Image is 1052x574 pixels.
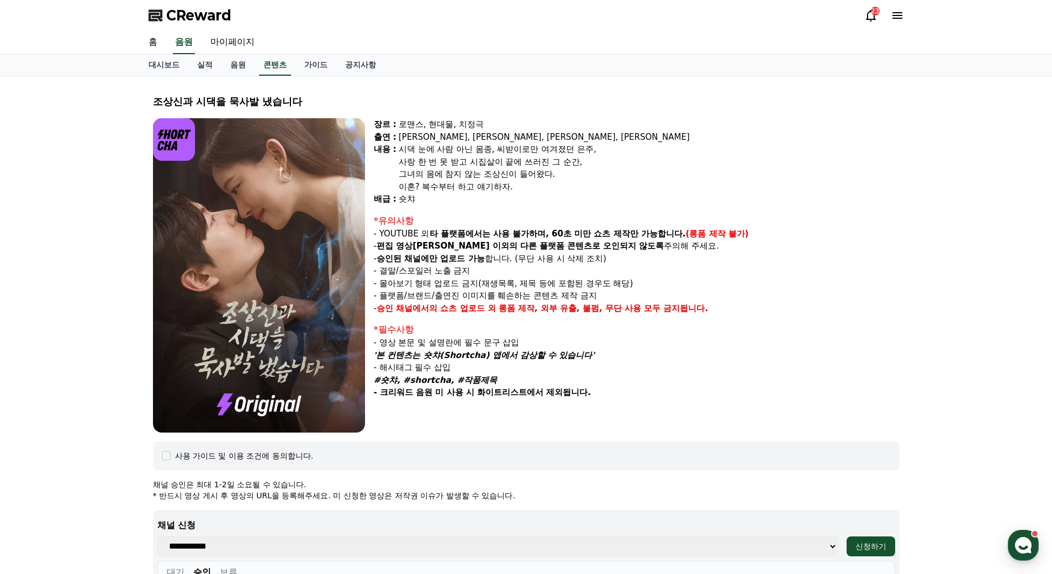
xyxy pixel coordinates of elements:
div: 내용 : [374,143,397,193]
strong: (롱폼 제작 불가) [686,229,749,239]
button: 신청하기 [847,536,895,556]
p: - 영상 본문 및 설명란에 필수 문구 삽입 [374,336,900,349]
a: 대시보드 [140,55,188,76]
div: 로맨스, 현대물, 치정극 [399,118,900,131]
div: 사용 가이드 및 이용 조건에 동의합니다. [175,450,314,461]
div: *유의사항 [374,214,900,228]
p: 채널 신청 [157,519,895,532]
img: logo [153,118,195,161]
p: - 몰아보기 형태 업로드 금지(재생목록, 제목 등에 포함된 경우도 해당) [374,277,900,290]
a: 공지사항 [336,55,385,76]
a: CReward [149,7,231,24]
a: 23 [864,9,877,22]
a: 음원 [173,31,195,54]
em: '본 컨텐츠는 숏챠(Shortcha) 앱에서 감상할 수 있습니다' [374,350,595,360]
div: 출연 : [374,131,397,144]
strong: 롱폼 제작, 외부 유출, 불펌, 무단 사용 모두 금지됩니다. [499,303,709,313]
strong: 승인 채널에서의 쇼츠 업로드 외 [377,303,496,313]
a: 콘텐츠 [259,55,291,76]
p: - YOUTUBE 외 [374,228,900,240]
strong: - 크리워드 음원 미 사용 시 화이트리스트에서 제외됩니다. [374,387,591,397]
p: - 플랫폼/브랜드/출연진 이미지를 훼손하는 콘텐츠 제작 금지 [374,289,900,302]
strong: 다른 플랫폼 콘텐츠로 오인되지 않도록 [520,241,664,251]
div: 장르 : [374,118,397,131]
div: 신청하기 [855,541,886,552]
strong: 편집 영상[PERSON_NAME] 이외의 [377,241,517,251]
div: 사랑 한 번 못 받고 시집살이 끝에 쓰러진 그 순간, [399,156,900,168]
a: 홈 [140,31,166,54]
div: 그녀의 몸에 참지 않는 조상신이 들어왔다. [399,168,900,181]
div: 숏챠 [399,193,900,206]
a: 음원 [221,55,255,76]
p: - 해시태그 필수 삽입 [374,361,900,374]
p: * 반드시 영상 게시 후 영상의 URL을 등록해주세요. 미 신청한 영상은 저작권 이슈가 발생할 수 있습니다. [153,490,900,501]
div: 23 [871,7,880,15]
a: 가이드 [295,55,336,76]
div: 시댁 눈에 사람 아닌 몸종, 씨받이로만 여겨졌던 은주, [399,143,900,156]
p: - 주의해 주세요. [374,240,900,252]
p: - 합니다. (무단 사용 시 삭제 조치) [374,252,900,265]
p: 채널 승인은 최대 1-2일 소요될 수 있습니다. [153,479,900,490]
div: 이혼? 복수부터 하고 얘기하자. [399,181,900,193]
div: [PERSON_NAME], [PERSON_NAME], [PERSON_NAME], [PERSON_NAME] [399,131,900,144]
span: CReward [166,7,231,24]
strong: 타 플랫폼에서는 사용 불가하며, 60초 미만 쇼츠 제작만 가능합니다. [430,229,686,239]
em: #숏챠, #shortcha, #작품제목 [374,375,498,385]
p: - [374,302,900,315]
div: 조상신과 시댁을 묵사발 냈습니다 [153,94,900,109]
div: 배급 : [374,193,397,206]
img: video [153,118,365,433]
a: 마이페이지 [202,31,263,54]
strong: 승인된 채널에만 업로드 가능 [377,254,485,264]
a: 실적 [188,55,221,76]
div: *필수사항 [374,323,900,336]
p: - 결말/스포일러 노출 금지 [374,265,900,277]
